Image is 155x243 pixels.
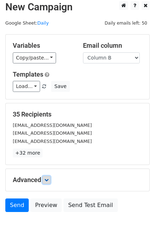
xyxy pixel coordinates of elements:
[13,130,92,136] small: [EMAIL_ADDRESS][DOMAIN_NAME]
[102,19,150,27] span: Daily emails left: 50
[13,42,72,50] h5: Variables
[13,71,43,78] a: Templates
[13,139,92,144] small: [EMAIL_ADDRESS][DOMAIN_NAME]
[13,81,40,92] a: Load...
[120,209,155,243] iframe: Chat Widget
[13,123,92,128] small: [EMAIL_ADDRESS][DOMAIN_NAME]
[51,81,70,92] button: Save
[37,20,49,26] a: Daily
[13,110,142,118] h5: 35 Recipients
[13,52,56,63] a: Copy/paste...
[5,1,150,13] h2: New Campaign
[13,176,142,184] h5: Advanced
[5,198,29,212] a: Send
[63,198,117,212] a: Send Test Email
[31,198,62,212] a: Preview
[83,42,143,50] h5: Email column
[5,20,49,26] small: Google Sheet:
[13,149,43,157] a: +32 more
[102,20,150,26] a: Daily emails left: 50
